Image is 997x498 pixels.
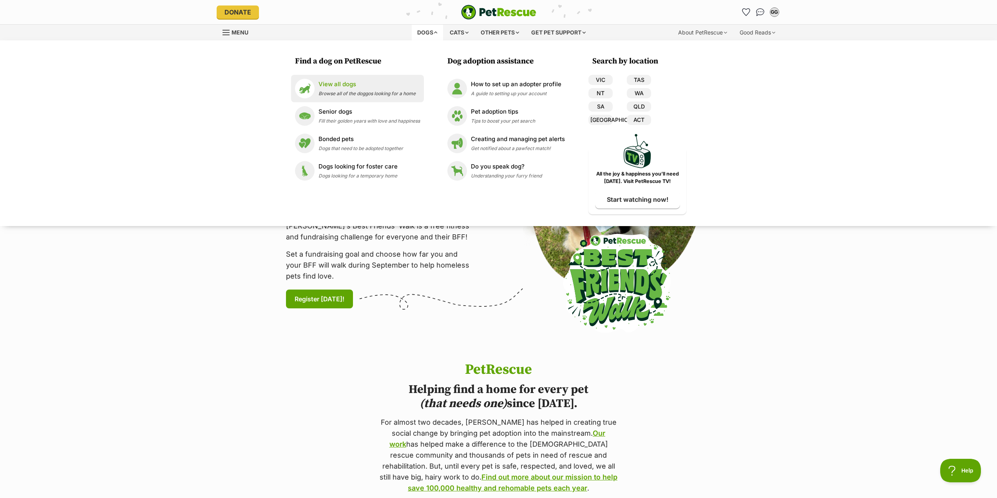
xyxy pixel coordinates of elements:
div: GG [771,8,778,16]
span: Menu [232,29,248,36]
p: Creating and managing pet alerts [471,135,565,144]
span: Register [DATE]! [295,294,344,304]
a: PetRescue [461,5,536,20]
span: A guide to setting up your account [471,91,546,96]
a: ACT [627,115,651,125]
a: Menu [223,25,254,39]
p: Pet adoption tips [471,107,535,116]
span: Dogs looking for a temporary home [318,173,397,179]
a: Donate [217,5,259,19]
h2: Helping find a home for every pet since [DATE]. [378,382,619,411]
h3: Search by location [592,56,686,67]
div: Other pets [475,25,525,40]
img: Do you speak dog? [447,161,467,181]
span: Tips to boost your pet search [471,118,535,124]
div: Get pet support [526,25,591,40]
p: Senior dogs [318,107,420,116]
a: View all dogs View all dogs Browse all of the doggos looking for a home [295,79,420,98]
div: About PetRescue [673,25,733,40]
a: Pet adoption tips Pet adoption tips Tips to boost your pet search [447,106,565,126]
i: (that needs one) [420,396,507,411]
a: Start watching now! [595,190,680,208]
img: Pet adoption tips [447,106,467,126]
h3: Dog adoption assistance [447,56,569,67]
img: Bonded pets [295,134,315,153]
p: All the joy & happiness you’ll need [DATE]. Visit PetRescue TV! [594,170,680,185]
p: View all dogs [318,80,416,89]
p: Do you speak dog? [471,162,542,171]
div: Good Reads [734,25,781,40]
h3: Find a dog on PetRescue [295,56,424,67]
iframe: Help Scout Beacon - Open [940,459,981,482]
img: Dogs looking for foster care [295,161,315,181]
div: Cats [444,25,474,40]
a: Senior dogs Senior dogs Fill their golden years with love and happiness [295,106,420,126]
a: Find out more about our mission to help save 100,000 healthy and rehomable pets each year [408,473,617,492]
p: For almost two decades, [PERSON_NAME] has helped in creating true social change by bringing pet a... [378,417,619,494]
a: Favourites [740,6,753,18]
h1: PetRescue [378,362,619,378]
a: Conversations [754,6,767,18]
a: Do you speak dog? Do you speak dog? Understanding your furry friend [447,161,565,181]
p: [PERSON_NAME]’s Best Friends' Walk is a free fitness and fundraising challenge for everyone and t... [286,221,474,243]
a: How to set up an adopter profile How to set up an adopter profile A guide to setting up your account [447,79,565,98]
span: Understanding your furry friend [471,173,542,179]
div: Dogs [412,25,443,40]
button: My account [768,6,781,18]
a: Register [DATE]! [286,290,353,308]
img: PetRescue TV logo [624,134,651,168]
span: Dogs that need to be adopted together [318,145,403,151]
a: Creating and managing pet alerts Creating and managing pet alerts Get notified about a pawfect ma... [447,134,565,153]
img: Senior dogs [295,106,315,126]
a: QLD [627,101,651,112]
a: NT [588,88,613,98]
img: View all dogs [295,79,315,98]
span: Browse all of the doggos looking for a home [318,91,416,96]
a: SA [588,101,613,112]
img: logo-e224e6f780fb5917bec1dbf3a21bbac754714ae5b6737aabdf751b685950b380.svg [461,5,536,20]
ul: Account quick links [740,6,781,18]
p: Dogs looking for foster care [318,162,398,171]
span: Get notified about a pawfect match! [471,145,551,151]
a: [GEOGRAPHIC_DATA] [588,115,613,125]
p: Set a fundraising goal and choose how far you and your BFF will walk during September to help hom... [286,249,474,282]
a: Dogs looking for foster care Dogs looking for foster care Dogs looking for a temporary home [295,161,420,181]
a: TAS [627,75,651,85]
a: Bonded pets Bonded pets Dogs that need to be adopted together [295,134,420,153]
a: WA [627,88,651,98]
p: Bonded pets [318,135,403,144]
img: How to set up an adopter profile [447,79,467,98]
img: Creating and managing pet alerts [447,134,467,153]
span: Fill their golden years with love and happiness [318,118,420,124]
p: How to set up an adopter profile [471,80,561,89]
a: VIC [588,75,613,85]
img: chat-41dd97257d64d25036548639549fe6c8038ab92f7586957e7f3b1b290dea8141.svg [756,8,764,16]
